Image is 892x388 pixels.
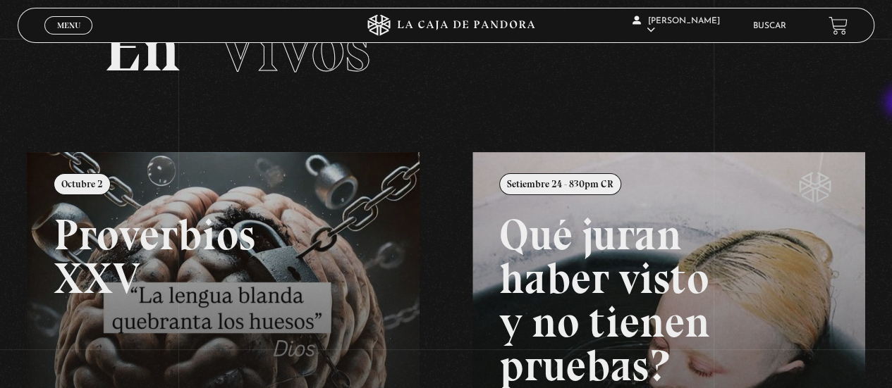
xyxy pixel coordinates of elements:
span: Cerrar [52,33,85,43]
span: Vivos [216,8,370,88]
a: View your shopping cart [829,16,848,35]
a: Buscar [753,22,786,30]
span: [PERSON_NAME] [633,17,720,35]
h2: En [104,15,789,82]
span: Menu [57,21,80,30]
